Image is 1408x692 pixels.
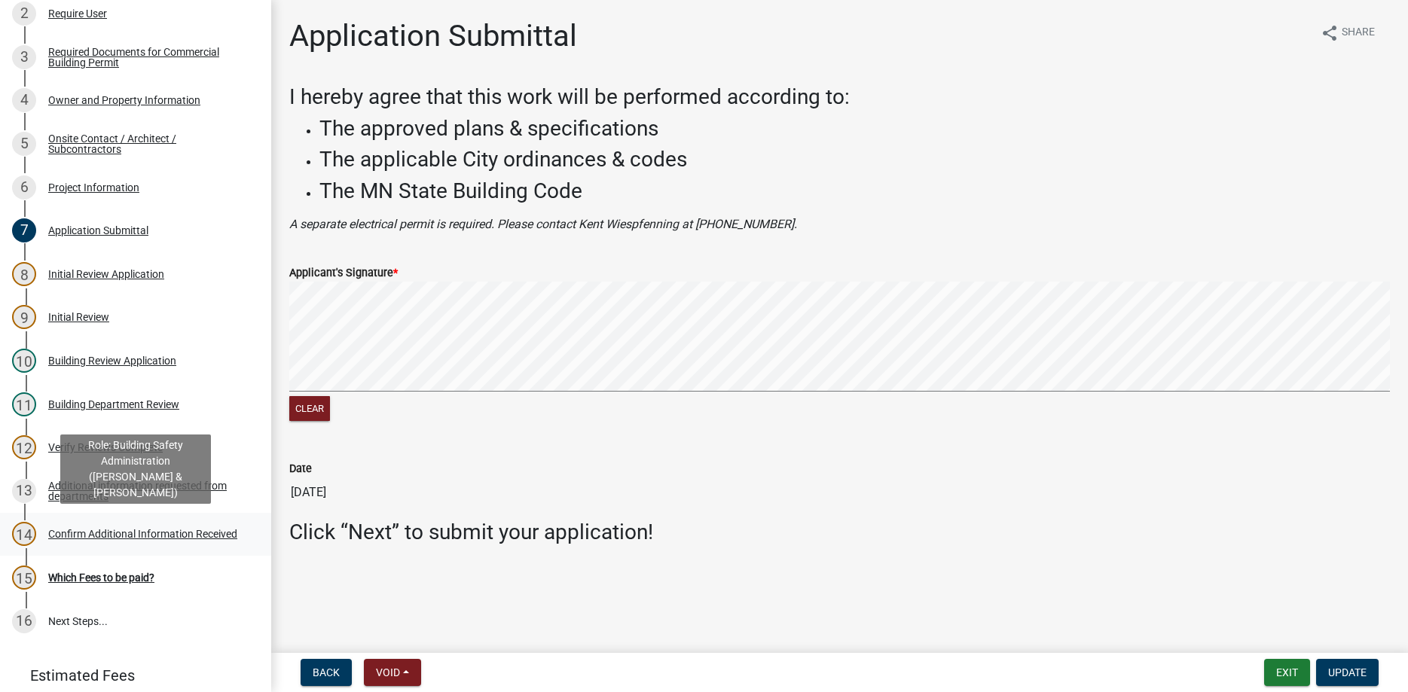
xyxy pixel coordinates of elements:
[376,666,400,678] span: Void
[12,435,36,459] div: 12
[48,399,179,410] div: Building Department Review
[12,660,247,690] a: Estimated Fees
[48,442,163,453] div: Verify Reviews Complete
[289,464,312,474] label: Date
[12,522,36,546] div: 14
[1342,24,1375,42] span: Share
[48,572,154,583] div: Which Fees to be paid?
[48,312,109,322] div: Initial Review
[12,175,36,200] div: 6
[48,355,176,366] div: Building Review Application
[12,262,36,286] div: 8
[289,268,398,279] label: Applicant's Signature
[1309,18,1387,47] button: shareShare
[12,565,36,590] div: 15
[12,392,36,416] div: 11
[12,2,36,26] div: 2
[48,8,107,19] div: Require User
[48,269,164,279] div: Initial Review Application
[289,520,1390,545] h3: Click “Next” to submit your application!
[1316,659,1379,686] button: Update
[319,147,1390,172] h3: The applicable City ordinances & codes
[60,434,211,504] div: Role: Building Safety Administration ([PERSON_NAME] & [PERSON_NAME])
[1321,24,1339,42] i: share
[364,659,421,686] button: Void
[48,182,139,193] div: Project Information
[319,116,1390,142] h3: The approved plans & specifications
[289,396,330,421] button: Clear
[313,666,340,678] span: Back
[301,659,352,686] button: Back
[12,609,36,633] div: 16
[289,18,577,54] h1: Application Submittal
[289,84,1390,110] h3: I hereby agree that this work will be performed according to:
[48,225,148,236] div: Application Submittal
[12,45,36,69] div: 3
[48,95,200,105] div: Owner and Property Information
[12,305,36,329] div: 9
[12,88,36,112] div: 4
[1264,659,1310,686] button: Exit
[48,133,247,154] div: Onsite Contact / Architect / Subcontractors
[12,218,36,242] div: 7
[48,47,247,68] div: Required Documents for Commercial Building Permit
[12,349,36,373] div: 10
[12,132,36,156] div: 5
[48,529,237,539] div: Confirm Additional Information Received
[48,480,247,501] div: Additional information requested from departments
[1328,666,1367,678] span: Update
[12,479,36,503] div: 13
[319,178,1390,204] h3: The MN State Building Code
[289,217,797,231] i: A separate electrical permit is required. Please contact Kent Wiespfenning at [PHONE_NUMBER].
